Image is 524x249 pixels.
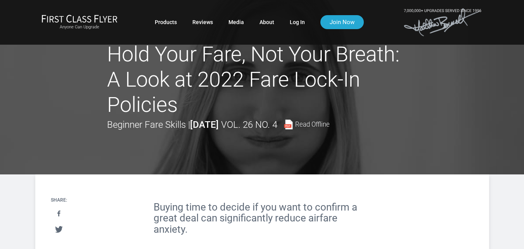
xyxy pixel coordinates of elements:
[320,15,364,29] a: Join Now
[42,14,118,30] a: First Class FlyerAnyone Can Upgrade
[42,14,118,23] img: First Class Flyer
[228,15,244,29] a: Media
[51,222,67,237] a: Tweet
[51,207,67,221] a: Share
[51,198,67,203] h4: Share:
[290,15,305,29] a: Log In
[295,121,330,128] span: Read Offline
[284,120,293,129] img: pdf-file.svg
[155,15,177,29] a: Products
[42,24,118,30] small: Anyone Can Upgrade
[154,202,371,235] h2: Buying time to decide if you want to confirm a great deal can significantly reduce airfare anxiety.
[107,117,330,132] div: Beginner Fare Skills |
[221,119,277,130] span: Vol. 26 No. 4
[259,15,274,29] a: About
[192,15,213,29] a: Reviews
[190,119,219,130] strong: [DATE]
[107,42,417,117] h1: Hold Your Fare, Not Your Breath: A Look at 2022 Fare Lock-In Policies
[284,120,330,129] a: Read Offline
